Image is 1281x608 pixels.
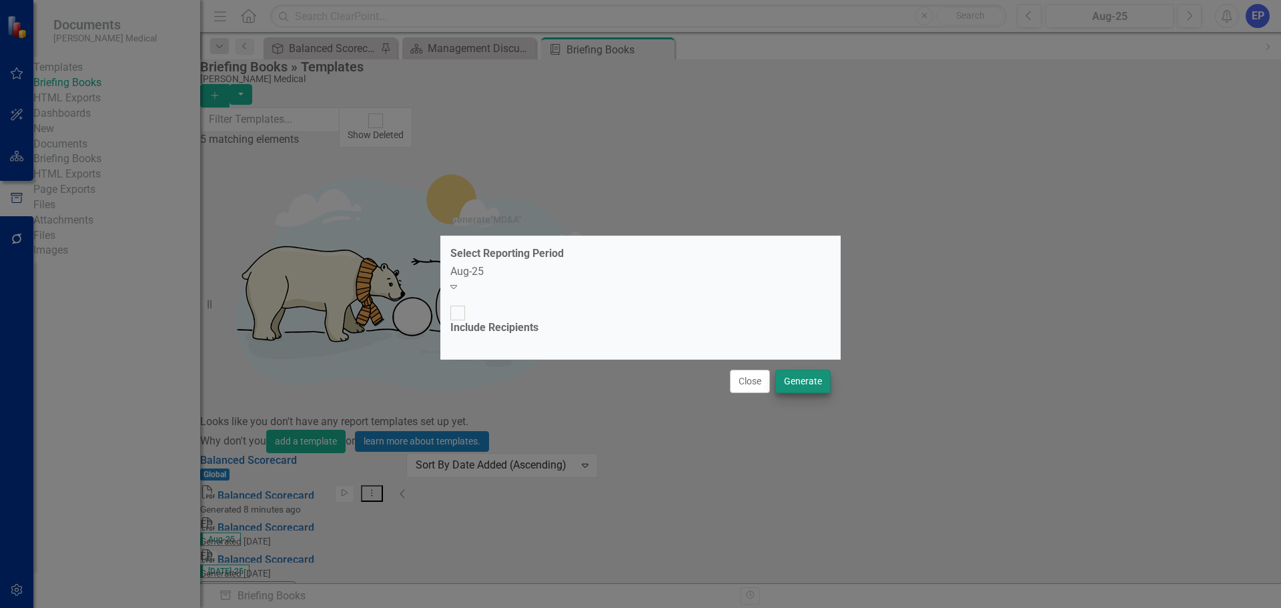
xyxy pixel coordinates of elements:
div: Generate " MD&A " [450,215,521,225]
button: Close [730,370,770,393]
button: Generate [775,370,831,393]
label: Select Reporting Period [450,246,564,262]
div: Include Recipients [450,320,538,336]
div: Aug-25 [450,264,831,280]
